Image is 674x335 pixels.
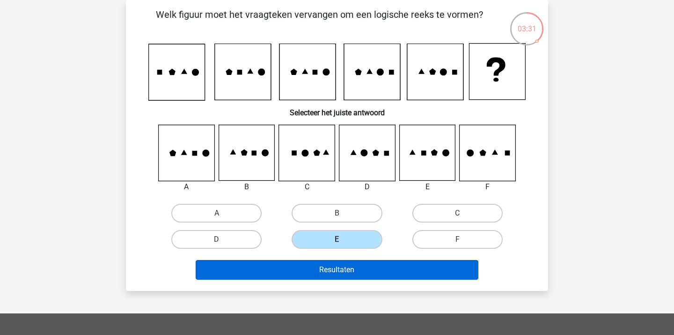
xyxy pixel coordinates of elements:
[171,204,262,223] label: A
[412,204,503,223] label: C
[452,181,523,193] div: F
[151,181,222,193] div: A
[332,181,403,193] div: D
[196,260,479,280] button: Resultaten
[292,230,382,249] label: E
[141,101,533,117] h6: Selecteer het juiste antwoord
[212,181,282,193] div: B
[509,11,544,35] div: 03:31
[141,7,498,36] p: Welk figuur moet het vraagteken vervangen om een logische reeks te vormen?
[292,204,382,223] label: B
[171,230,262,249] label: D
[392,181,463,193] div: E
[412,230,503,249] label: F
[271,181,342,193] div: C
